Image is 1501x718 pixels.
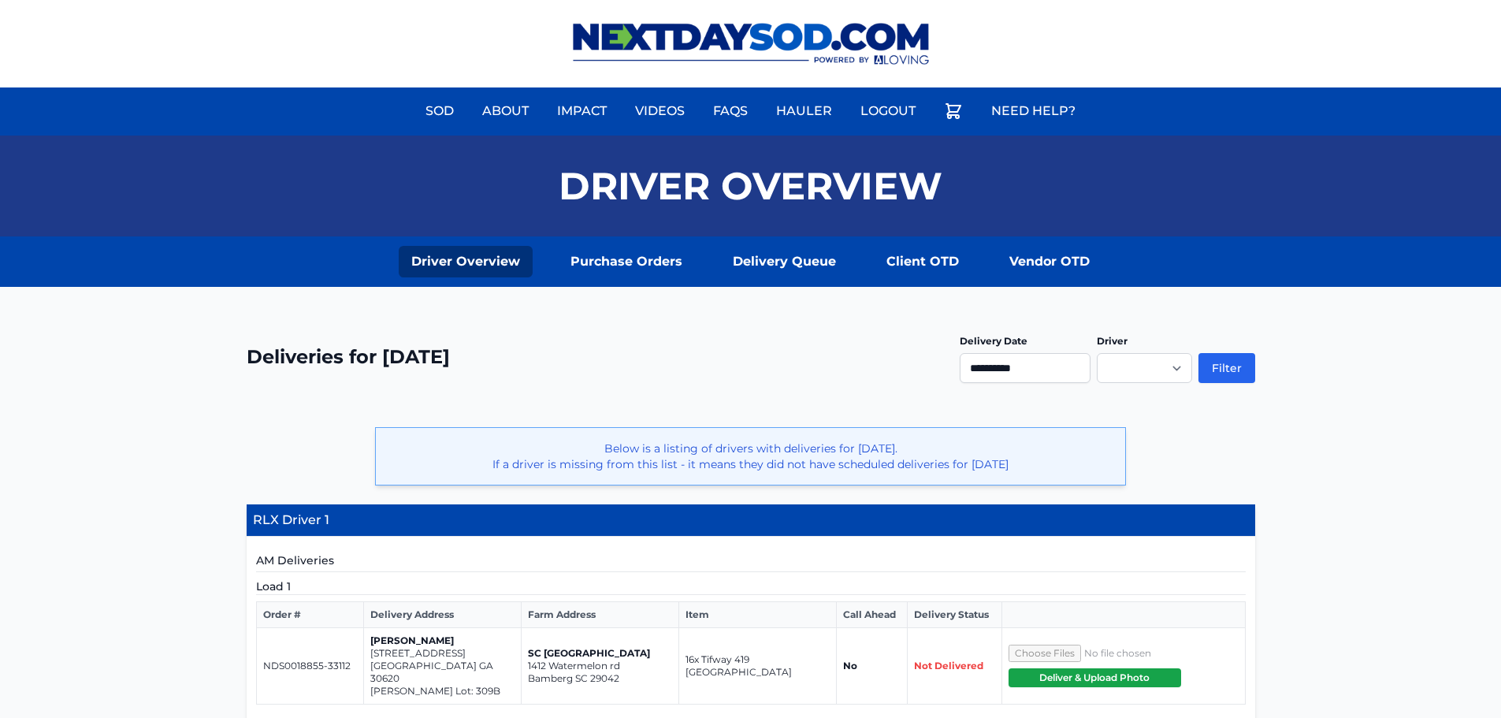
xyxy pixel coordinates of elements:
th: Item [679,602,837,628]
h2: Deliveries for [DATE] [247,344,450,370]
th: Delivery Status [908,602,1002,628]
h5: Load 1 [256,578,1246,595]
a: Purchase Orders [558,246,695,277]
a: Videos [626,92,694,130]
a: About [473,92,538,130]
a: Logout [851,92,925,130]
th: Farm Address [522,602,679,628]
strong: No [843,660,857,671]
a: Client OTD [874,246,972,277]
h5: AM Deliveries [256,552,1246,572]
h4: RLX Driver 1 [247,504,1255,537]
label: Driver [1097,335,1128,347]
p: [PERSON_NAME] Lot: 309B [370,685,515,698]
a: FAQs [704,92,757,130]
label: Delivery Date [960,335,1027,347]
th: Order # [256,602,364,628]
button: Filter [1198,353,1255,383]
span: Not Delivered [914,660,983,671]
button: Deliver & Upload Photo [1009,668,1181,687]
a: Impact [548,92,616,130]
p: SC [GEOGRAPHIC_DATA] [528,647,672,660]
p: Below is a listing of drivers with deliveries for [DATE]. If a driver is missing from this list -... [388,441,1113,472]
p: [PERSON_NAME] [370,634,515,647]
p: [STREET_ADDRESS] [370,647,515,660]
p: [GEOGRAPHIC_DATA] GA 30620 [370,660,515,685]
a: Sod [416,92,463,130]
h1: Driver Overview [559,167,942,205]
th: Delivery Address [364,602,522,628]
a: Vendor OTD [997,246,1102,277]
p: 1412 Watermelon rd [528,660,672,672]
td: 16x Tifway 419 [GEOGRAPHIC_DATA] [679,628,837,705]
a: Delivery Queue [720,246,849,277]
a: Hauler [767,92,842,130]
a: Driver Overview [399,246,533,277]
a: Need Help? [982,92,1085,130]
p: NDS0018855-33112 [263,660,358,672]
th: Call Ahead [837,602,908,628]
p: Bamberg SC 29042 [528,672,672,685]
